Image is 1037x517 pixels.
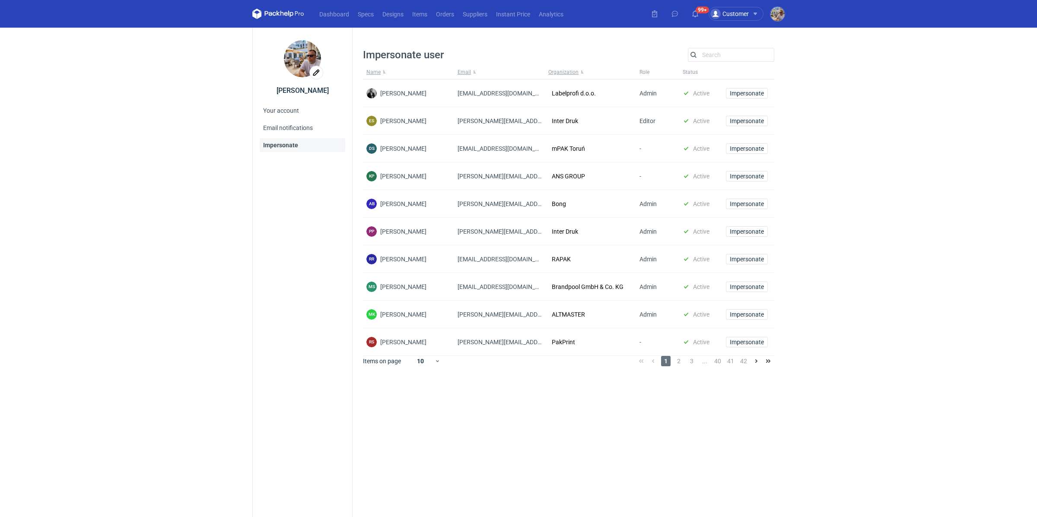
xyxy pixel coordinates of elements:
button: Inter Druk [548,116,581,126]
img: Michał Palasek [770,7,785,21]
div: Robert Schindler [363,328,454,356]
span: [PERSON_NAME] [380,227,426,236]
figcaption: ES [366,116,377,126]
button: Impersonate [726,143,768,154]
a: Instant Price [492,9,534,19]
span: Email [458,69,471,76]
div: robert.schindler@pakprint.eu [454,328,545,356]
button: Impersonate [726,254,768,264]
button: Impersonate [726,171,768,181]
div: paulina.pander@interdruk.com.pl [454,218,545,245]
div: maksim@lstnr.com [454,273,545,301]
div: Mariola Kuźmowicz [366,309,426,320]
figcaption: AB [366,199,377,209]
figcaption: RS [366,337,377,347]
div: Daria Szproch [366,143,426,154]
a: Suppliers [458,9,492,19]
div: Customer [710,9,749,19]
span: 42 [739,356,748,366]
div: Active [679,79,722,107]
a: Dashboard [315,9,353,19]
div: Active [679,245,722,273]
div: Daria Szproch [366,143,377,154]
button: Impersonate [726,199,768,209]
button: Inter Druk [548,227,581,236]
a: Orders [432,9,458,19]
div: Active [679,301,722,328]
div: Robert Schindler [366,337,377,347]
div: Dragan Čivčić [363,79,454,107]
div: Robert Schindler [366,337,426,347]
span: [PERSON_NAME] [380,338,426,346]
div: Active [679,273,722,301]
button: Brandpool GmbH & Co. KG [548,282,626,292]
div: Dragan Čivčić [366,88,377,98]
div: Kamila Pacześna [366,171,377,181]
button: Impersonate [726,309,768,320]
span: [PERSON_NAME] [380,172,426,181]
span: [PERSON_NAME][EMAIL_ADDRESS][PERSON_NAME][DOMAIN_NAME] [458,200,646,207]
span: 3 [687,356,697,366]
div: Admin [636,301,679,328]
a: Analytics [534,9,568,19]
span: Impersonate [730,90,764,96]
div: dragan.civcic@labelprofi.com [454,79,545,107]
span: [PERSON_NAME][EMAIL_ADDRESS][DOMAIN_NAME] [458,228,600,235]
figcaption: MK [366,309,377,320]
button: Organization [545,65,636,79]
span: Impersonate [730,118,764,124]
svg: Packhelp Pro [252,9,304,19]
span: [EMAIL_ADDRESS][DOMAIN_NAME] [458,90,553,97]
div: elzbieta.sybilska@interdruk.com.pl [454,107,545,135]
span: Name [366,69,381,76]
button: 99+ [688,7,702,21]
div: Michał Palasek [282,38,323,79]
button: PakPrint [548,337,578,347]
div: - [636,328,679,356]
div: Dragan Čivčić [366,88,426,98]
div: Mariola Kuźmowicz [363,301,454,328]
div: Maksim Safronov [363,273,454,301]
div: Agnieszka Biniarz [363,190,454,218]
button: Impersonate [726,116,768,126]
a: Impersonate [260,138,345,152]
span: [EMAIL_ADDRESS][DOMAIN_NAME] [458,283,553,290]
span: Impersonate [730,284,764,290]
span: [PERSON_NAME][EMAIL_ADDRESS][DOMAIN_NAME] [458,311,600,318]
figcaption: KP [366,171,377,181]
span: Impersonate [730,228,764,235]
figcaption: RR [366,254,377,264]
span: [PERSON_NAME][EMAIL_ADDRESS][DOMAIN_NAME] [458,173,600,180]
span: ... [700,356,709,366]
button: RAPAK [548,254,573,264]
figcaption: PP [366,226,377,237]
div: Elżbieta Sybilska [366,116,426,126]
button: Bong [548,199,569,209]
div: Robert Rakowski [363,245,454,273]
div: - [636,162,679,190]
input: Search [688,50,774,60]
img: Michał Palasek [284,40,321,77]
span: [PERSON_NAME] [380,144,426,153]
div: Editor [636,107,679,135]
button: mPAK Toruń [548,144,588,153]
div: Agnieszka Biniarz [366,199,377,209]
div: [PERSON_NAME] [277,86,329,95]
figcaption: DS [366,143,377,154]
a: Specs [353,9,378,19]
button: Impersonate [726,88,768,98]
button: ANS GROUP [548,171,588,181]
div: Elżbieta Sybilska [366,116,377,126]
button: Customer [709,7,770,21]
span: Impersonate [730,146,764,152]
div: kamila@anstudio.com.pl [454,162,545,190]
span: [EMAIL_ADDRESS][DOMAIN_NAME] [458,256,553,263]
span: Impersonate [730,311,764,317]
div: daria@mpak.pl [454,135,545,162]
div: Maksim Safronov [366,282,426,292]
div: biuro@rapak.pl [454,245,545,273]
div: Admin [636,245,679,273]
div: Kamila Pacześna [366,171,426,181]
span: [PERSON_NAME] [380,89,426,98]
